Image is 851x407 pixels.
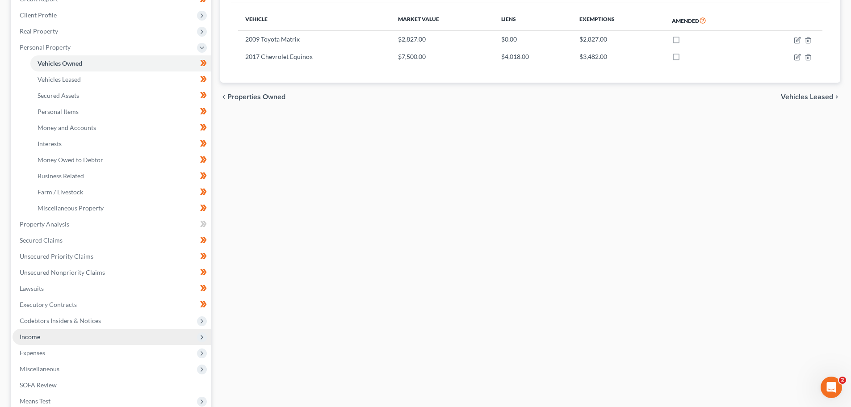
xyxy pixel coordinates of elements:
a: Money Owed to Debtor [30,152,211,168]
span: Vehicles Leased [38,76,81,83]
i: chevron_right [833,93,840,101]
a: SOFA Review [13,377,211,393]
span: Business Related [38,172,84,180]
a: Unsecured Priority Claims [13,248,211,264]
span: Personal Items [38,108,79,115]
a: Property Analysis [13,216,211,232]
span: Miscellaneous Property [38,204,104,212]
i: chevron_left [220,93,227,101]
a: Secured Assets [30,88,211,104]
th: Exemptions [572,10,665,31]
td: $3,482.00 [572,48,665,65]
span: Properties Owned [227,93,285,101]
td: $0.00 [494,31,572,48]
button: Vehicles Leased chevron_right [781,93,840,101]
span: Interests [38,140,62,147]
span: Expenses [20,349,45,357]
td: 2009 Toyota Matrix [238,31,390,48]
span: Codebtors Insiders & Notices [20,317,101,324]
a: Personal Items [30,104,211,120]
span: SOFA Review [20,381,57,389]
span: 2 [839,377,846,384]
span: Vehicles Leased [781,93,833,101]
a: Interests [30,136,211,152]
td: $2,827.00 [572,31,665,48]
span: Secured Claims [20,236,63,244]
a: Unsecured Nonpriority Claims [13,264,211,281]
a: Vehicles Owned [30,55,211,71]
th: Market Value [391,10,494,31]
td: $7,500.00 [391,48,494,65]
span: Means Test [20,397,50,405]
a: Business Related [30,168,211,184]
a: Vehicles Leased [30,71,211,88]
a: Money and Accounts [30,120,211,136]
td: $2,827.00 [391,31,494,48]
a: Farm / Livestock [30,184,211,200]
td: $4,018.00 [494,48,572,65]
span: Miscellaneous [20,365,59,373]
span: Real Property [20,27,58,35]
span: Income [20,333,40,340]
span: Executory Contracts [20,301,77,308]
a: Secured Claims [13,232,211,248]
span: Unsecured Priority Claims [20,252,93,260]
iframe: Intercom live chat [821,377,842,398]
th: Vehicle [238,10,390,31]
span: Lawsuits [20,285,44,292]
button: chevron_left Properties Owned [220,93,285,101]
span: Farm / Livestock [38,188,83,196]
span: Client Profile [20,11,57,19]
a: Miscellaneous Property [30,200,211,216]
span: Unsecured Nonpriority Claims [20,269,105,276]
span: Property Analysis [20,220,69,228]
th: Liens [494,10,572,31]
a: Lawsuits [13,281,211,297]
th: Amended [665,10,755,31]
a: Executory Contracts [13,297,211,313]
span: Money Owed to Debtor [38,156,103,164]
span: Vehicles Owned [38,59,82,67]
span: Money and Accounts [38,124,96,131]
td: 2017 Chevrolet Equinox [238,48,390,65]
span: Personal Property [20,43,71,51]
span: Secured Assets [38,92,79,99]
